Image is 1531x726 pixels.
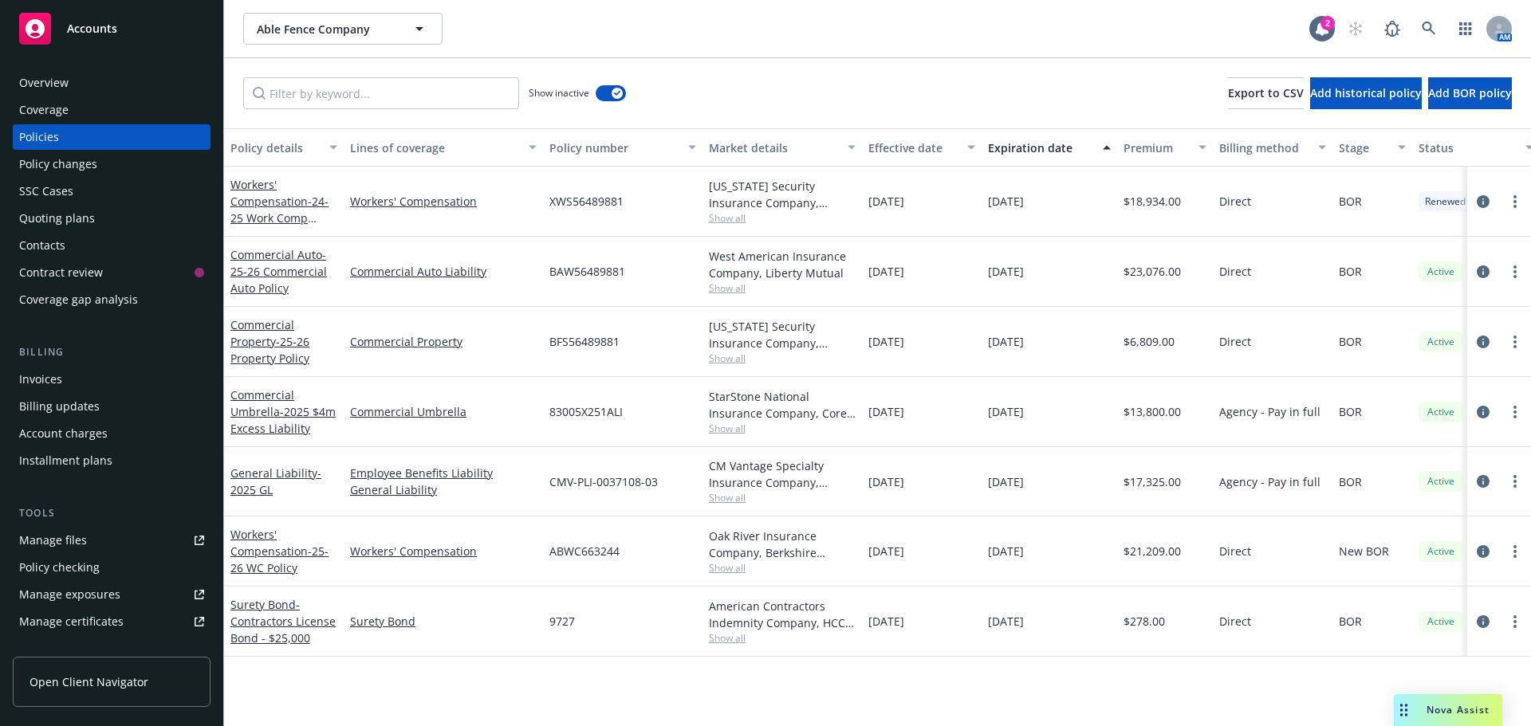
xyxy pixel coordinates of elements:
[549,263,625,280] span: BAW56489881
[549,403,623,420] span: 83005X251ALI
[13,582,211,607] a: Manage exposures
[549,613,575,630] span: 9727
[350,333,537,350] a: Commercial Property
[549,333,620,350] span: BFS56489881
[1124,403,1181,420] span: $13,800.00
[13,421,211,446] a: Account charges
[709,561,856,575] span: Show all
[1505,612,1525,631] a: more
[868,543,904,559] span: [DATE]
[350,465,537,481] a: Employee Benefits Liability
[1474,192,1493,211] a: circleInformation
[1219,543,1251,559] span: Direct
[703,128,862,167] button: Market details
[1339,139,1388,156] div: Stage
[1425,544,1457,559] span: Active
[1425,405,1457,419] span: Active
[1474,472,1493,491] a: circleInformation
[709,178,856,211] div: [US_STATE] Security Insurance Company, Liberty Mutual
[709,598,856,631] div: American Contractors Indemnity Company, HCC Surety
[19,394,100,419] div: Billing updates
[1339,543,1389,559] span: New BOR
[67,22,117,35] span: Accounts
[1505,262,1525,281] a: more
[1228,85,1304,100] span: Export to CSV
[868,473,904,490] span: [DATE]
[19,636,100,661] div: Manage claims
[549,473,658,490] span: CMV-PLI-0037108-03
[1394,694,1502,726] button: Nova Assist
[1124,193,1181,210] span: $18,934.00
[19,448,112,473] div: Installment plans
[862,128,982,167] button: Effective date
[1339,473,1362,490] span: BOR
[1332,128,1412,167] button: Stage
[13,97,211,123] a: Coverage
[19,555,100,580] div: Policy checking
[1376,13,1408,45] a: Report a Bug
[988,473,1024,490] span: [DATE]
[1320,15,1335,29] div: 2
[1425,335,1457,349] span: Active
[1339,613,1362,630] span: BOR
[13,233,211,258] a: Contacts
[13,636,211,661] a: Manage claims
[13,505,211,521] div: Tools
[230,247,327,296] a: Commercial Auto
[19,528,87,553] div: Manage files
[1427,703,1490,716] span: Nova Assist
[1310,85,1422,100] span: Add historical policy
[13,70,211,96] a: Overview
[350,193,537,210] a: Workers' Compensation
[988,263,1024,280] span: [DATE]
[1339,333,1362,350] span: BOR
[243,13,443,45] button: Able Fence Company
[982,128,1117,167] button: Expiration date
[230,404,336,436] span: - 2025 $4m Excess Liability
[13,179,211,204] a: SSC Cases
[19,260,103,285] div: Contract review
[709,351,856,365] span: Show all
[13,6,211,51] a: Accounts
[1413,13,1445,45] a: Search
[1425,194,1466,209] span: Renewed
[709,388,856,422] div: StarStone National Insurance Company, Core Specialty, Risk Placement Services, Inc. (RPS)
[709,491,856,504] span: Show all
[1505,192,1525,211] a: more
[709,457,856,491] div: CM Vantage Specialty Insurance Company, Church Mutual Insurance, Risk Placement Services, Inc. (RPS)
[709,281,856,295] span: Show all
[988,613,1024,630] span: [DATE]
[19,179,73,204] div: SSC Cases
[224,128,344,167] button: Policy details
[230,597,336,646] a: Surety Bond
[868,193,904,210] span: [DATE]
[350,139,519,156] div: Lines of coverage
[549,193,624,210] span: XWS56489881
[988,403,1024,420] span: [DATE]
[1219,193,1251,210] span: Direct
[709,422,856,435] span: Show all
[868,403,904,420] span: [DATE]
[1505,402,1525,422] a: more
[19,151,97,177] div: Policy changes
[350,481,537,498] a: General Liability
[230,465,321,497] a: General Liability
[1219,403,1320,420] span: Agency - Pay in full
[230,177,329,242] a: Workers' Compensation
[230,387,336,436] a: Commercial Umbrella
[19,287,138,312] div: Coverage gap analysis
[709,528,856,561] div: Oak River Insurance Company, Berkshire Hathaway Homestate Companies (BHHC)
[13,206,211,231] a: Quoting plans
[543,128,703,167] button: Policy number
[1124,473,1181,490] span: $17,325.00
[988,333,1024,350] span: [DATE]
[1474,402,1493,422] a: circleInformation
[1213,128,1332,167] button: Billing method
[19,97,69,123] div: Coverage
[1425,614,1457,629] span: Active
[1228,77,1304,109] button: Export to CSV
[1124,139,1189,156] div: Premium
[1124,543,1181,559] span: $21,209.00
[13,260,211,285] a: Contract review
